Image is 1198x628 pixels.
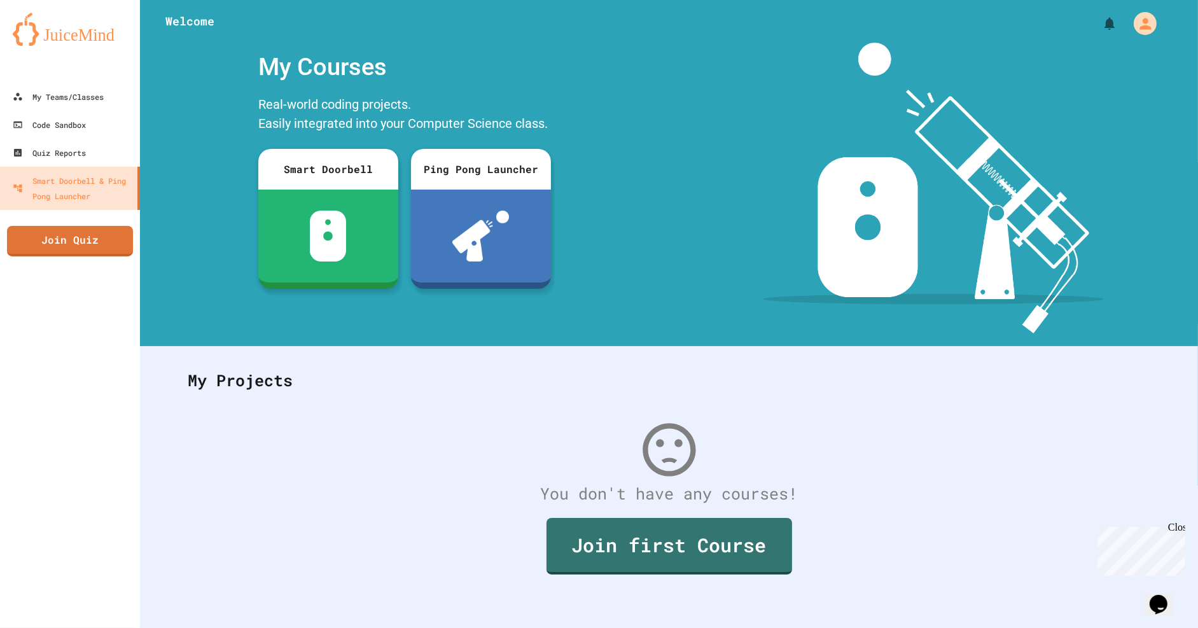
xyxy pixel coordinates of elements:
div: Quiz Reports [13,145,86,160]
div: My Account [1120,9,1160,38]
div: My Projects [175,356,1163,405]
a: Join Quiz [7,226,133,256]
img: ppl-with-ball.png [452,211,509,262]
iframe: chat widget [1145,577,1185,615]
div: You don't have any courses! [175,482,1163,506]
div: Chat with us now!Close [5,5,88,81]
img: banner-image-my-projects.png [763,43,1104,333]
img: sdb-white.svg [310,211,346,262]
div: Smart Doorbell & Ping Pong Launcher [13,173,132,204]
div: Code Sandbox [13,117,86,132]
div: My Courses [252,43,557,92]
img: logo-orange.svg [13,13,127,46]
iframe: chat widget [1092,522,1185,576]
div: My Teams/Classes [13,89,104,104]
div: Ping Pong Launcher [411,149,551,190]
a: Join first Course [547,518,792,575]
div: Real-world coding projects. Easily integrated into your Computer Science class. [252,92,557,139]
div: My Notifications [1078,13,1120,34]
div: Smart Doorbell [258,149,398,190]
